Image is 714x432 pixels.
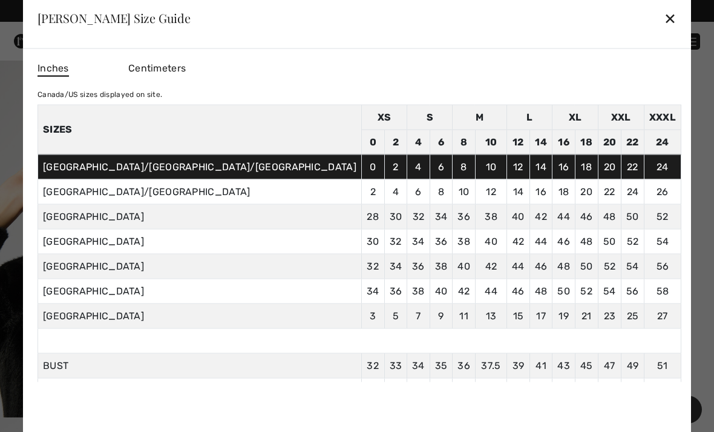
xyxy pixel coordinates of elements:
td: [GEOGRAPHIC_DATA]/[GEOGRAPHIC_DATA]/[GEOGRAPHIC_DATA] [38,155,361,179]
td: 19 [552,304,575,328]
td: 40 [475,229,506,254]
td: 32 [407,204,430,229]
td: 46 [575,204,598,229]
td: BUST [38,353,361,378]
div: ✕ [664,5,676,31]
td: 52 [575,279,598,304]
span: 51 [657,359,668,371]
td: 48 [598,204,621,229]
td: [GEOGRAPHIC_DATA] [38,279,361,304]
td: 42 [475,254,506,279]
span: 37.5 [481,359,500,371]
td: 14 [507,179,530,204]
span: 45 [580,359,593,371]
td: 38 [430,254,453,279]
td: 18 [575,155,598,179]
td: 3 [361,304,384,328]
td: 18 [552,179,575,204]
td: 17 [529,304,552,328]
td: 40 [430,279,453,304]
td: 36 [407,254,430,279]
td: XL [552,105,598,130]
td: 12 [507,130,530,155]
td: 46 [529,254,552,279]
td: 10 [453,179,476,204]
td: 8 [453,155,476,179]
span: Inches [38,61,69,76]
span: 47 [604,359,615,371]
td: 2 [361,179,384,204]
span: 41 [535,359,546,371]
td: 32 [384,229,407,254]
td: 58 [644,279,681,304]
span: 39 [513,359,525,371]
td: 22 [621,130,644,155]
div: [PERSON_NAME] Size Guide [38,12,191,24]
span: Help [29,8,54,19]
td: 4 [384,179,407,204]
td: 4 [407,155,430,179]
td: 30 [361,229,384,254]
td: 48 [552,254,575,279]
td: 14 [529,155,552,179]
span: 35 [435,359,448,371]
span: 43 [557,359,570,371]
td: 11 [453,304,476,328]
td: XS [361,105,407,130]
td: [GEOGRAPHIC_DATA] [38,204,361,229]
td: WAIST [38,378,361,403]
td: 16 [529,179,552,204]
td: XXXL [644,105,681,130]
td: 13 [475,304,506,328]
td: 5 [384,304,407,328]
td: [GEOGRAPHIC_DATA] [38,254,361,279]
td: 42 [453,279,476,304]
td: 52 [621,229,644,254]
td: M [453,105,507,130]
td: 16 [552,130,575,155]
td: [GEOGRAPHIC_DATA] [38,304,361,328]
div: Canada/US sizes displayed on site. [38,88,681,99]
td: 44 [552,204,575,229]
td: 50 [575,254,598,279]
td: 36 [384,279,407,304]
td: 54 [621,254,644,279]
td: 24 [644,130,681,155]
td: 16 [552,155,575,179]
td: 22 [598,179,621,204]
td: [GEOGRAPHIC_DATA] [38,229,361,254]
td: 9 [430,304,453,328]
td: 48 [529,279,552,304]
th: Sizes [38,105,361,155]
td: 25 [621,304,644,328]
td: 50 [552,279,575,304]
td: 24 [621,179,644,204]
td: S [407,105,453,130]
td: 34 [407,229,430,254]
td: 20 [598,130,621,155]
td: 42 [529,204,552,229]
td: L [507,105,552,130]
td: 8 [430,179,453,204]
td: 12 [507,155,530,179]
td: 40 [507,204,530,229]
td: 0 [361,130,384,155]
td: 54 [598,279,621,304]
td: 54 [644,229,681,254]
td: 44 [529,229,552,254]
td: 6 [407,179,430,204]
td: [GEOGRAPHIC_DATA]/[GEOGRAPHIC_DATA] [38,179,361,204]
td: 28 [361,204,384,229]
td: 44 [507,254,530,279]
td: 0 [361,155,384,179]
td: 36 [430,229,453,254]
td: 2 [384,155,407,179]
td: 44 [475,279,506,304]
td: 38 [453,229,476,254]
td: 50 [598,229,621,254]
span: 34 [412,359,425,371]
span: Centimeters [128,62,186,73]
td: 34 [361,279,384,304]
td: 18 [575,130,598,155]
td: 30 [384,204,407,229]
